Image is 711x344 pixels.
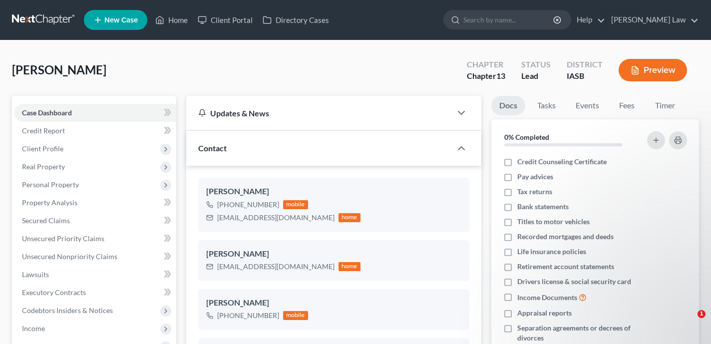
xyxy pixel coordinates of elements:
a: Home [150,11,193,29]
a: Help [572,11,605,29]
a: Tasks [529,96,564,115]
a: Fees [611,96,643,115]
strong: 0% Completed [504,133,549,141]
span: Tax returns [517,187,552,197]
button: Preview [619,59,687,81]
span: Credit Report [22,126,65,135]
span: Pay advices [517,172,553,182]
div: Updates & News [198,108,439,118]
div: mobile [283,200,308,209]
iframe: Intercom live chat [677,310,701,334]
a: Unsecured Nonpriority Claims [14,248,176,266]
a: Executory Contracts [14,284,176,302]
a: Property Analysis [14,194,176,212]
div: home [339,213,360,222]
span: New Case [104,16,138,24]
a: Secured Claims [14,212,176,230]
div: Chapter [467,70,505,82]
span: Client Profile [22,144,63,153]
span: Secured Claims [22,216,70,225]
span: Property Analysis [22,198,77,207]
span: Contact [198,143,227,153]
span: Lawsuits [22,270,49,279]
a: Credit Report [14,122,176,140]
div: [PHONE_NUMBER] [217,311,279,321]
div: [EMAIL_ADDRESS][DOMAIN_NAME] [217,213,335,223]
span: Executory Contracts [22,288,86,297]
span: 13 [496,71,505,80]
span: Bank statements [517,202,569,212]
span: [PERSON_NAME] [12,62,106,77]
span: Credit Counseling Certificate [517,157,607,167]
div: District [567,59,603,70]
a: Docs [491,96,525,115]
a: Events [568,96,607,115]
a: Timer [647,96,683,115]
span: Recorded mortgages and deeds [517,232,614,242]
span: Personal Property [22,180,79,189]
div: [PERSON_NAME] [206,186,461,198]
span: Codebtors Insiders & Notices [22,306,113,315]
span: Titles to motor vehicles [517,217,590,227]
input: Search by name... [463,10,555,29]
span: Unsecured Priority Claims [22,234,104,243]
div: home [339,262,360,271]
a: Client Portal [193,11,258,29]
div: mobile [283,311,308,320]
span: Real Property [22,162,65,171]
a: [PERSON_NAME] Law [606,11,699,29]
span: Separation agreements or decrees of divorces [517,323,639,343]
a: Lawsuits [14,266,176,284]
span: Income [22,324,45,333]
div: Status [521,59,551,70]
a: Directory Cases [258,11,334,29]
div: [PERSON_NAME] [206,248,461,260]
a: Unsecured Priority Claims [14,230,176,248]
span: Case Dashboard [22,108,72,117]
span: Unsecured Nonpriority Claims [22,252,117,261]
div: Lead [521,70,551,82]
div: [PERSON_NAME] [206,297,461,309]
a: Case Dashboard [14,104,176,122]
div: [PHONE_NUMBER] [217,200,279,210]
div: IASB [567,70,603,82]
div: Chapter [467,59,505,70]
div: [EMAIL_ADDRESS][DOMAIN_NAME] [217,262,335,272]
span: 1 [698,310,706,318]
